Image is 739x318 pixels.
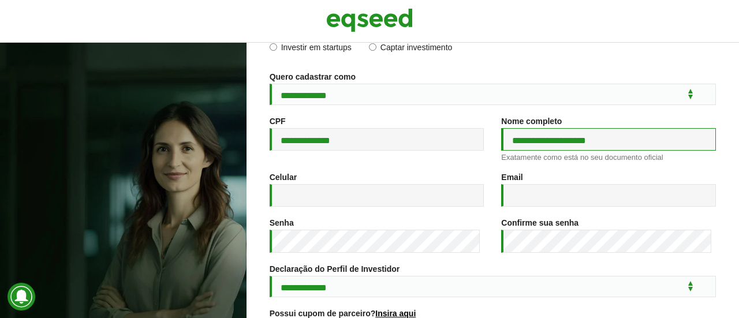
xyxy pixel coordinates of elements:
label: Senha [270,219,294,227]
label: Possui cupom de parceiro? [270,309,416,317]
a: Insira aqui [375,309,416,317]
label: Investir em startups [270,43,352,55]
label: Email [501,173,522,181]
label: Quero cadastrar como [270,73,356,81]
input: Investir em startups [270,43,277,51]
label: Nome completo [501,117,562,125]
div: Exatamente como está no seu documento oficial [501,154,716,161]
label: Declaração do Perfil de Investidor [270,265,400,273]
label: Confirme sua senha [501,219,578,227]
label: CPF [270,117,286,125]
label: Captar investimento [369,43,453,55]
label: Celular [270,173,297,181]
input: Captar investimento [369,43,376,51]
img: EqSeed Logo [326,6,413,35]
